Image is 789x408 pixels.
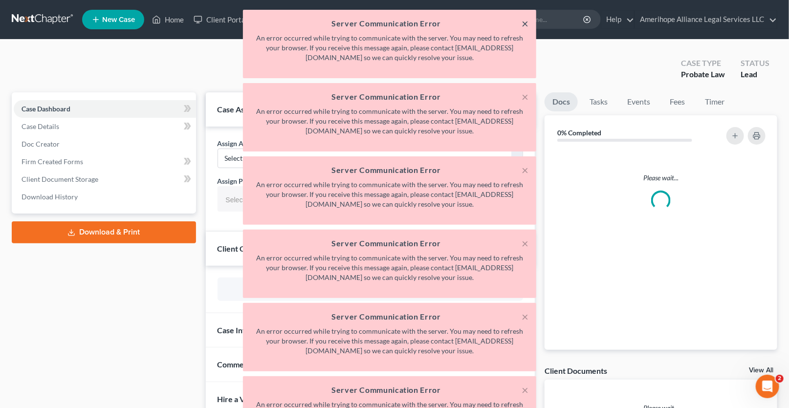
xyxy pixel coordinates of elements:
p: An error occurred while trying to communicate with the server. You may need to refresh your brows... [251,326,528,356]
button: × [522,18,528,29]
h5: Server Communication Error [251,237,528,249]
button: × [522,237,528,249]
button: × [522,311,528,322]
button: × [522,164,528,176]
p: An error occurred while trying to communicate with the server. You may need to refresh your brows... [251,33,528,63]
p: An error occurred while trying to communicate with the server. You may need to refresh your brows... [251,253,528,282]
h5: Server Communication Error [251,384,528,396]
h5: Server Communication Error [251,164,528,176]
iframe: Intercom live chat [756,375,779,398]
span: 2 [776,375,784,383]
button: × [522,384,528,396]
h5: Server Communication Error [251,18,528,29]
p: An error occurred while trying to communicate with the server. You may need to refresh your brows... [251,107,528,136]
p: An error occurred while trying to communicate with the server. You may need to refresh your brows... [251,180,528,209]
h5: Server Communication Error [251,311,528,322]
button: × [522,91,528,103]
h5: Server Communication Error [251,91,528,103]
